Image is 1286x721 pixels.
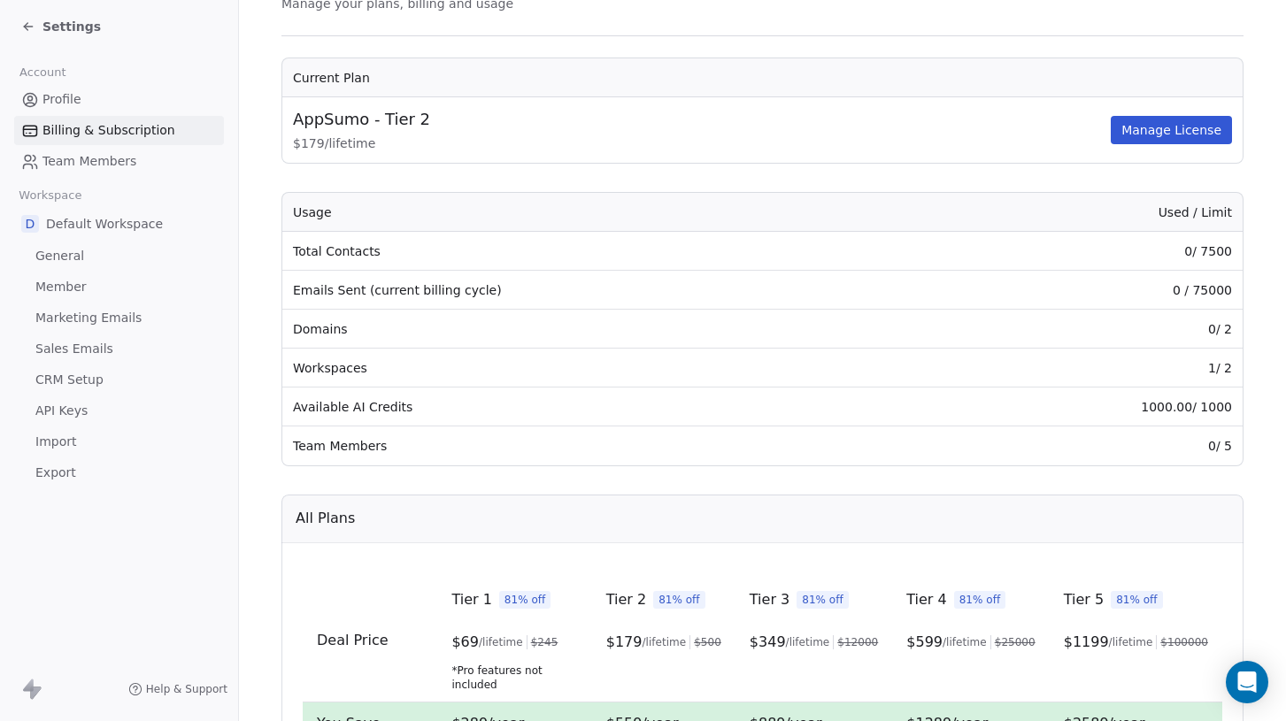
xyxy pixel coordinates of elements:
span: $ 245 [531,635,558,649]
span: Workspace [12,182,89,209]
span: $ 179 [606,632,643,653]
span: $ 1199 [1064,632,1109,653]
td: Total Contacts [282,232,928,271]
a: Import [14,427,224,456]
div: Open Intercom Messenger [1226,661,1268,703]
span: Tier 5 [1064,589,1104,610]
span: Tier 3 [750,589,789,610]
td: 1 / 2 [928,349,1243,387]
span: $ 349 [750,632,786,653]
span: General [35,247,84,265]
span: $ 25000 [995,635,1036,649]
span: All Plans [296,508,355,529]
span: Billing & Subscription [42,121,175,140]
td: Available AI Credits [282,387,928,426]
span: Deal Price [317,632,389,648]
a: CRM Setup [14,365,224,395]
a: Team Members [14,147,224,176]
a: Billing & Subscription [14,116,224,145]
span: *Pro features not included [451,663,577,692]
a: Settings [21,18,101,35]
span: Default Workspace [46,215,163,233]
a: Help & Support [128,682,227,696]
span: /lifetime [943,635,987,649]
span: Settings [42,18,101,35]
td: Domains [282,310,928,349]
a: API Keys [14,396,224,426]
span: 81% off [653,591,705,609]
a: Member [14,272,224,302]
span: Team Members [42,152,136,171]
span: Sales Emails [35,340,113,358]
span: $ 179 / lifetime [293,134,1107,152]
span: Marketing Emails [35,309,142,327]
a: Profile [14,85,224,114]
span: AppSumo - Tier 2 [293,108,430,131]
td: 1000.00 / 1000 [928,387,1243,426]
a: Marketing Emails [14,303,224,333]
span: $ 500 [694,635,721,649]
span: Export [35,464,76,482]
th: Used / Limit [928,193,1243,232]
span: Member [35,278,87,296]
span: Tier 1 [451,589,491,610]
td: Team Members [282,426,928,465]
span: CRM Setup [35,371,104,389]
span: /lifetime [479,635,523,649]
a: Sales Emails [14,334,224,364]
span: Tier 2 [606,589,646,610]
td: 0 / 7500 [928,232,1243,271]
span: 81% off [954,591,1006,609]
span: Import [35,433,76,451]
th: Current Plan [282,58,1243,97]
span: $ 100000 [1160,635,1208,649]
span: /lifetime [1109,635,1153,649]
td: Workspaces [282,349,928,387]
span: Tier 4 [906,589,946,610]
a: General [14,242,224,271]
span: 81% off [499,591,551,609]
a: Export [14,458,224,487]
td: 0 / 75000 [928,271,1243,310]
span: API Keys [35,402,88,420]
span: 81% off [1111,591,1163,609]
span: Profile [42,90,81,109]
span: /lifetime [786,635,830,649]
span: Account [12,59,73,86]
th: Usage [282,193,928,232]
span: $ 12000 [837,635,878,649]
td: Emails Sent (current billing cycle) [282,271,928,310]
td: 0 / 5 [928,426,1243,465]
span: $ 69 [451,632,479,653]
span: Help & Support [146,682,227,696]
span: 81% off [797,591,849,609]
span: D [21,215,39,233]
td: 0 / 2 [928,310,1243,349]
span: $ 599 [906,632,943,653]
button: Manage License [1111,116,1232,144]
span: /lifetime [642,635,686,649]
